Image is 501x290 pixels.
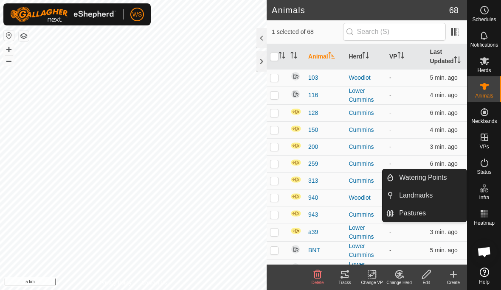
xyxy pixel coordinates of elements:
span: 313 [308,176,318,185]
p-sorticon: Activate to sort [362,53,369,60]
span: BNT [308,246,320,255]
app-display-virtual-paddock-transition: - [389,126,391,133]
a: Pastures [394,205,467,222]
app-display-virtual-paddock-transition: - [389,109,391,116]
span: F23 [308,264,318,273]
span: Infra [479,195,489,200]
span: Sep 27, 2025 at 2:40 PM [430,126,458,133]
div: Lower Cummins [349,223,383,241]
img: In Progress [290,108,301,115]
span: Sep 27, 2025 at 2:40 PM [430,92,458,98]
span: Delete [312,280,324,285]
span: Sep 27, 2025 at 2:38 PM [430,160,458,167]
span: 150 [308,125,318,134]
span: WS [132,10,142,19]
p-sorticon: Activate to sort [328,53,335,60]
span: Help [479,279,490,284]
a: Watering Points [394,169,467,186]
app-display-virtual-paddock-transition: - [389,160,391,167]
span: 68 [449,4,459,17]
h2: Animals [272,5,449,15]
span: 116 [308,91,318,100]
div: Cummins [349,125,383,134]
li: Pastures [383,205,467,222]
span: Heatmap [474,220,495,226]
img: returning off [290,244,301,254]
span: Sep 27, 2025 at 2:39 PM [430,247,458,254]
div: Cummins [349,210,383,219]
div: Change VP [358,279,386,286]
th: VP [386,44,427,70]
span: Notifications [470,42,498,47]
img: In Progress [290,227,301,234]
p-sorticon: Activate to sort [290,53,297,60]
th: Herd [346,44,386,70]
div: Woodlot [349,73,383,82]
app-display-virtual-paddock-transition: - [389,143,391,150]
div: Cummins [349,176,383,185]
span: 259 [308,159,318,168]
span: Herds [477,68,491,73]
span: a39 [308,228,318,237]
span: Status [477,170,491,175]
span: Sep 27, 2025 at 2:38 PM [430,109,458,116]
button: Reset Map [4,31,14,41]
span: 103 [308,73,318,82]
p-sorticon: Activate to sort [454,58,461,64]
button: – [4,56,14,66]
span: Schedules [472,17,496,22]
span: Sep 27, 2025 at 2:39 PM [430,74,458,81]
span: Sep 27, 2025 at 2:41 PM [430,229,458,235]
span: Landmarks [399,190,433,201]
span: 1 selected of 68 [272,28,343,36]
span: 943 [308,210,318,219]
app-display-virtual-paddock-transition: - [389,74,391,81]
a: Privacy Policy [100,279,132,287]
p-sorticon: Activate to sort [279,53,285,60]
button: + [4,45,14,55]
img: Gallagher Logo [10,7,116,22]
app-display-virtual-paddock-transition: - [389,229,391,235]
span: Neckbands [471,119,497,124]
a: Contact Us [142,279,167,287]
span: 200 [308,142,318,151]
div: Tracks [331,279,358,286]
img: returning off [290,71,301,81]
div: Cummins [349,142,383,151]
span: VPs [479,144,489,149]
div: Cummins [349,109,383,117]
span: Sep 27, 2025 at 2:41 PM [430,143,458,150]
th: Last Updated [427,44,467,70]
button: Map Layers [19,31,29,41]
p-sorticon: Activate to sort [397,53,404,60]
div: Edit [413,279,440,286]
div: Lower Cummins [349,242,383,259]
a: Help [467,264,501,288]
img: returning off [290,89,301,99]
li: Watering Points [383,169,467,186]
img: In Progress [290,210,301,217]
input: Search (S) [343,23,446,41]
span: Watering Points [399,173,447,183]
div: Cummins [349,159,383,168]
div: Lower Cummins [349,260,383,278]
span: 940 [308,193,318,202]
img: In Progress [290,142,301,149]
div: Woodlot [349,193,383,202]
img: In Progress [290,176,301,183]
img: In Progress [290,193,301,200]
div: Change Herd [386,279,413,286]
li: Landmarks [383,187,467,204]
app-display-virtual-paddock-transition: - [389,92,391,98]
th: Animal [305,44,346,70]
a: Landmarks [394,187,467,204]
div: Lower Cummins [349,86,383,104]
app-display-virtual-paddock-transition: - [389,247,391,254]
img: In Progress [290,125,301,132]
div: Open chat [472,239,497,265]
span: Pastures [399,208,426,218]
img: In Progress [290,159,301,166]
img: returning off [290,262,301,273]
div: Create [440,279,467,286]
span: Animals [475,93,493,98]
